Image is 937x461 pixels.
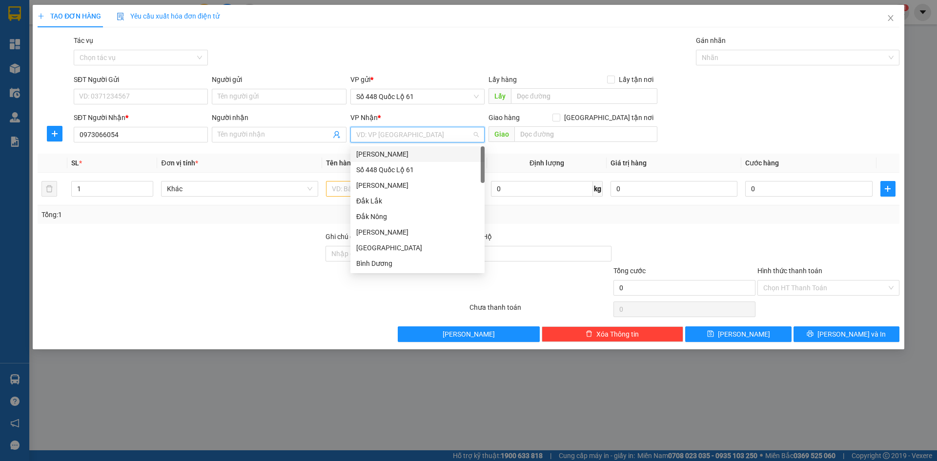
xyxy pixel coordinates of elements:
[161,159,198,167] span: Đơn vị tính
[71,159,79,167] span: SL
[489,88,511,104] span: Lấy
[469,233,492,241] span: Thu Hộ
[350,209,485,224] div: Đắk Nông
[333,131,341,139] span: user-add
[817,329,886,340] span: [PERSON_NAME] và In
[356,211,479,222] div: Đắk Nông
[593,181,603,197] span: kg
[350,162,485,178] div: Số 448 Quốc Lộ 61
[398,326,540,342] button: [PERSON_NAME]
[611,159,647,167] span: Giá trị hàng
[596,329,639,340] span: Xóa Thông tin
[356,89,479,104] span: Số 448 Quốc Lộ 61
[356,227,479,238] div: [PERSON_NAME]
[74,37,93,44] label: Tác vụ
[877,5,904,32] button: Close
[613,267,646,275] span: Tổng cước
[489,76,517,83] span: Lấy hàng
[326,246,468,261] input: Ghi chú đơn hàng
[718,329,770,340] span: [PERSON_NAME]
[745,159,779,167] span: Cước hàng
[707,330,714,338] span: save
[47,130,62,138] span: plus
[326,181,483,197] input: VD: Bàn, Ghế
[41,181,57,197] button: delete
[326,233,379,241] label: Ghi chú đơn hàng
[326,159,358,167] span: Tên hàng
[350,193,485,209] div: Đắk Lắk
[489,114,520,121] span: Giao hàng
[74,74,208,85] div: SĐT Người Gửi
[350,146,485,162] div: Lâm Đồng
[615,74,657,85] span: Lấy tận nơi
[212,74,346,85] div: Người gửi
[794,326,899,342] button: printer[PERSON_NAME] và In
[356,196,479,206] div: Đắk Lắk
[696,37,726,44] label: Gán nhãn
[542,326,684,342] button: deleteXóa Thông tin
[685,326,791,342] button: save[PERSON_NAME]
[511,88,657,104] input: Dọc đường
[74,112,208,123] div: SĐT Người Nhận
[514,126,657,142] input: Dọc đường
[356,164,479,175] div: Số 448 Quốc Lộ 61
[560,112,657,123] span: [GEOGRAPHIC_DATA] tận nơi
[167,181,312,196] span: Khác
[356,180,479,191] div: [PERSON_NAME]
[350,240,485,256] div: Bình Phước
[350,74,485,85] div: VP gửi
[350,224,485,240] div: Gia Lai
[887,14,895,22] span: close
[38,12,101,20] span: TẠO ĐƠN HÀNG
[47,126,62,141] button: plus
[350,256,485,271] div: Bình Dương
[611,181,737,197] input: 0
[41,209,362,220] div: Tổng: 1
[530,159,564,167] span: Định lượng
[757,267,822,275] label: Hình thức thanh toán
[489,126,514,142] span: Giao
[807,330,814,338] span: printer
[586,330,592,338] span: delete
[350,114,378,121] span: VP Nhận
[117,13,124,20] img: icon
[443,329,495,340] span: [PERSON_NAME]
[350,178,485,193] div: Phan Rang
[881,185,895,193] span: plus
[468,302,612,319] div: Chưa thanh toán
[356,258,479,269] div: Bình Dương
[212,112,346,123] div: Người nhận
[356,149,479,160] div: [PERSON_NAME]
[38,13,44,20] span: plus
[356,242,479,253] div: [GEOGRAPHIC_DATA]
[880,181,896,197] button: plus
[117,12,220,20] span: Yêu cầu xuất hóa đơn điện tử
